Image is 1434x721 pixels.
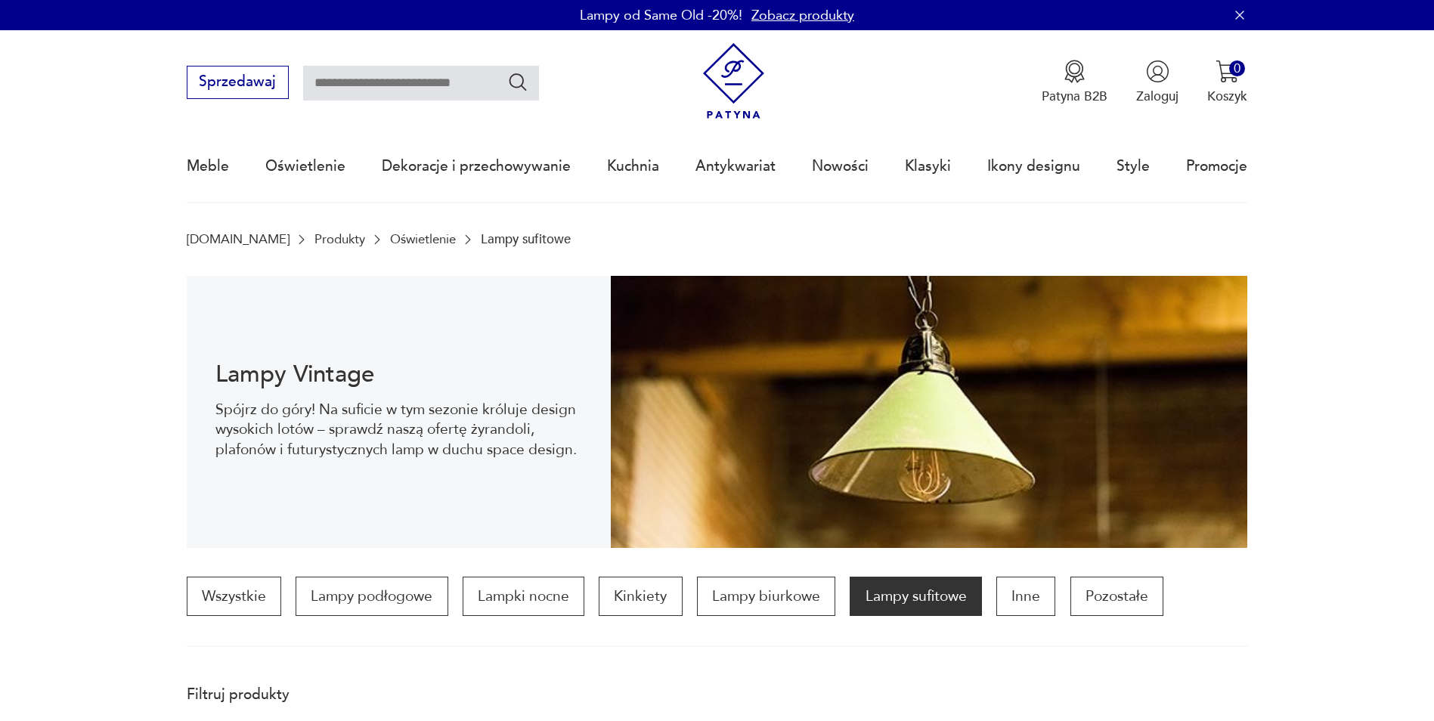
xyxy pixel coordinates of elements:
[599,577,682,616] a: Kinkiety
[580,6,742,25] p: Lampy od Same Old -20%!
[607,132,659,201] a: Kuchnia
[215,364,582,385] h1: Lampy Vintage
[1186,132,1247,201] a: Promocje
[1070,577,1163,616] a: Pozostałe
[463,577,584,616] a: Lampki nocne
[850,577,981,616] a: Lampy sufitowe
[1136,60,1178,105] button: Zaloguj
[1146,60,1169,83] img: Ikonka użytkownika
[611,276,1247,548] img: Lampy sufitowe w stylu vintage
[905,132,951,201] a: Klasyki
[987,132,1080,201] a: Ikony designu
[1216,60,1239,83] img: Ikona koszyka
[507,71,529,93] button: Szukaj
[1042,60,1107,105] button: Patyna B2B
[187,685,409,704] p: Filtruj produkty
[697,577,835,616] a: Lampy biurkowe
[1042,60,1107,105] a: Ikona medaluPatyna B2B
[695,43,772,119] img: Patyna - sklep z meblami i dekoracjami vintage
[296,577,448,616] a: Lampy podłogowe
[1229,60,1245,76] div: 0
[1042,88,1107,105] p: Patyna B2B
[265,132,345,201] a: Oświetlenie
[695,132,776,201] a: Antykwariat
[1207,60,1247,105] button: 0Koszyk
[187,66,289,99] button: Sprzedawaj
[187,77,289,89] a: Sprzedawaj
[314,232,365,246] a: Produkty
[1063,60,1086,83] img: Ikona medalu
[1136,88,1178,105] p: Zaloguj
[187,232,290,246] a: [DOMAIN_NAME]
[187,132,229,201] a: Meble
[751,6,854,25] a: Zobacz produkty
[187,577,281,616] a: Wszystkie
[812,132,869,201] a: Nowości
[1117,132,1150,201] a: Style
[1207,88,1247,105] p: Koszyk
[215,400,582,460] p: Spójrz do góry! Na suficie w tym sezonie króluje design wysokich lotów – sprawdź naszą ofertę żyr...
[996,577,1055,616] a: Inne
[481,232,571,246] p: Lampy sufitowe
[382,132,571,201] a: Dekoracje i przechowywanie
[390,232,456,246] a: Oświetlenie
